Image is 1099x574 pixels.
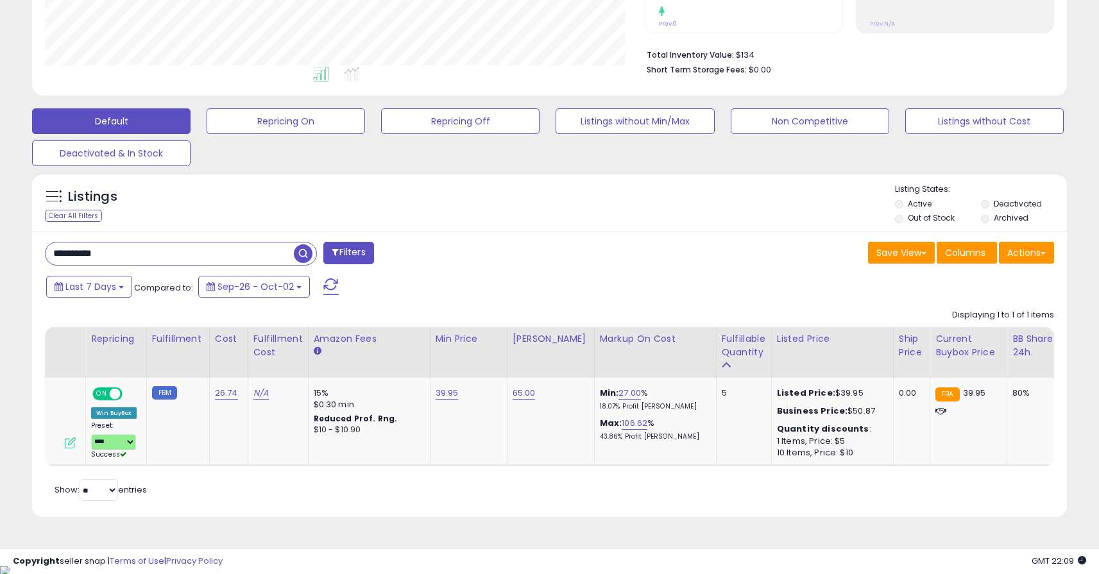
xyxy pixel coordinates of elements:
div: seller snap | | [13,555,223,568]
div: Fulfillment [152,332,204,346]
a: 26.74 [215,387,238,400]
div: 80% [1012,387,1055,399]
button: Filters [323,242,373,264]
button: Save View [868,242,935,264]
button: Deactivated & In Stock [32,140,191,166]
span: Sep-26 - Oct-02 [217,280,294,293]
div: Cost [215,332,243,346]
div: $0.30 min [314,399,420,410]
div: Current Buybox Price [935,332,1001,359]
span: ON [94,389,110,400]
div: Ship Price [899,332,924,359]
div: % [600,418,706,441]
button: Listings without Cost [905,108,1064,134]
small: Prev: N/A [870,20,895,28]
div: [PERSON_NAME] [513,332,589,346]
div: Listed Price [777,332,888,346]
div: 5 [722,387,762,399]
div: Min Price [436,332,502,346]
div: % [600,387,706,411]
button: Actions [999,242,1054,264]
span: Columns [945,246,985,259]
button: Repricing On [207,108,365,134]
div: $50.87 [777,405,883,417]
p: 43.86% Profit [PERSON_NAME] [600,432,706,441]
b: Min: [600,387,619,399]
div: Fulfillment Cost [253,332,303,359]
label: Deactivated [994,198,1042,209]
div: $10 - $10.90 [314,425,420,435]
span: 2025-10-11 22:09 GMT [1032,555,1086,567]
b: Reduced Prof. Rng. [314,413,398,424]
div: : [777,423,883,435]
a: 106.62 [622,417,647,430]
div: Displaying 1 to 1 of 1 items [952,309,1054,321]
button: Last 7 Days [46,276,132,298]
p: 18.07% Profit [PERSON_NAME] [600,402,706,411]
div: Markup on Cost [600,332,711,346]
div: 1 Items, Price: $5 [777,435,883,447]
button: Default [32,108,191,134]
button: Sep-26 - Oct-02 [198,276,310,298]
b: Max: [600,417,622,429]
strong: Copyright [13,555,60,567]
small: Amazon Fees. [314,346,321,357]
a: 39.95 [436,387,459,400]
b: Quantity discounts [777,423,869,435]
span: Show: entries [55,484,147,496]
div: Fulfillable Quantity [722,332,766,359]
button: Repricing Off [381,108,540,134]
b: Total Inventory Value: [647,49,734,60]
span: Success [91,450,126,459]
button: Columns [937,242,997,264]
b: Short Term Storage Fees: [647,64,747,75]
small: Prev: 0 [659,20,677,28]
label: Out of Stock [908,212,955,223]
div: Amazon Fees [314,332,425,346]
a: Terms of Use [110,555,164,567]
span: $0.00 [749,63,771,76]
small: FBM [152,386,177,400]
div: Clear All Filters [45,210,102,222]
a: 27.00 [618,387,641,400]
span: OFF [121,389,141,400]
li: $134 [647,46,1044,62]
th: The percentage added to the cost of goods (COGS) that forms the calculator for Min & Max prices. [594,327,716,378]
span: Last 7 Days [65,280,116,293]
div: 10 Items, Price: $10 [777,447,883,459]
label: Active [908,198,932,209]
div: 0.00 [899,387,920,399]
div: Win BuyBox [91,407,137,419]
div: Preset: [91,421,137,459]
span: 39.95 [963,387,986,399]
a: N/A [253,387,269,400]
div: 15% [314,387,420,399]
a: Privacy Policy [166,555,223,567]
h5: Listings [68,188,117,206]
button: Listings without Min/Max [556,108,714,134]
span: Compared to: [134,282,193,294]
a: 65.00 [513,387,536,400]
button: Non Competitive [731,108,889,134]
p: Listing States: [895,183,1067,196]
small: FBA [935,387,959,401]
div: $39.95 [777,387,883,399]
div: BB Share 24h. [1012,332,1059,359]
label: Archived [994,212,1028,223]
div: Repricing [91,332,141,346]
b: Business Price: [777,405,848,417]
b: Listed Price: [777,387,835,399]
